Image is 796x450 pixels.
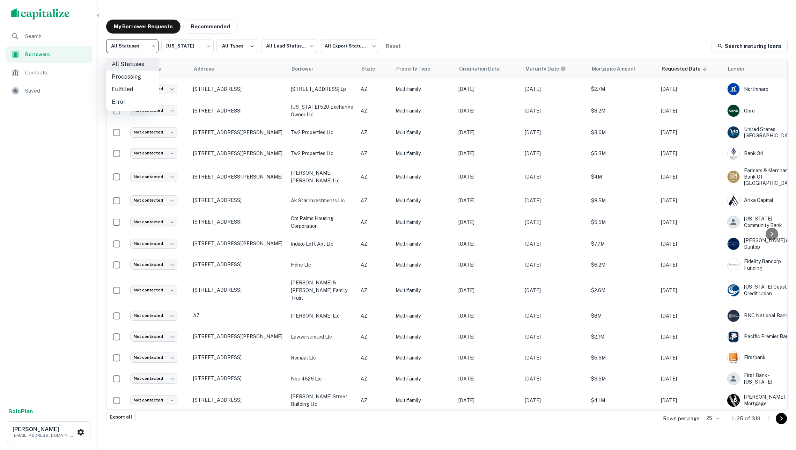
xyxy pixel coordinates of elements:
[106,96,159,108] li: Error
[106,58,159,71] li: All Statuses
[761,394,796,428] iframe: Chat Widget
[106,71,159,83] li: Processing
[106,83,159,96] li: Fulfilled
